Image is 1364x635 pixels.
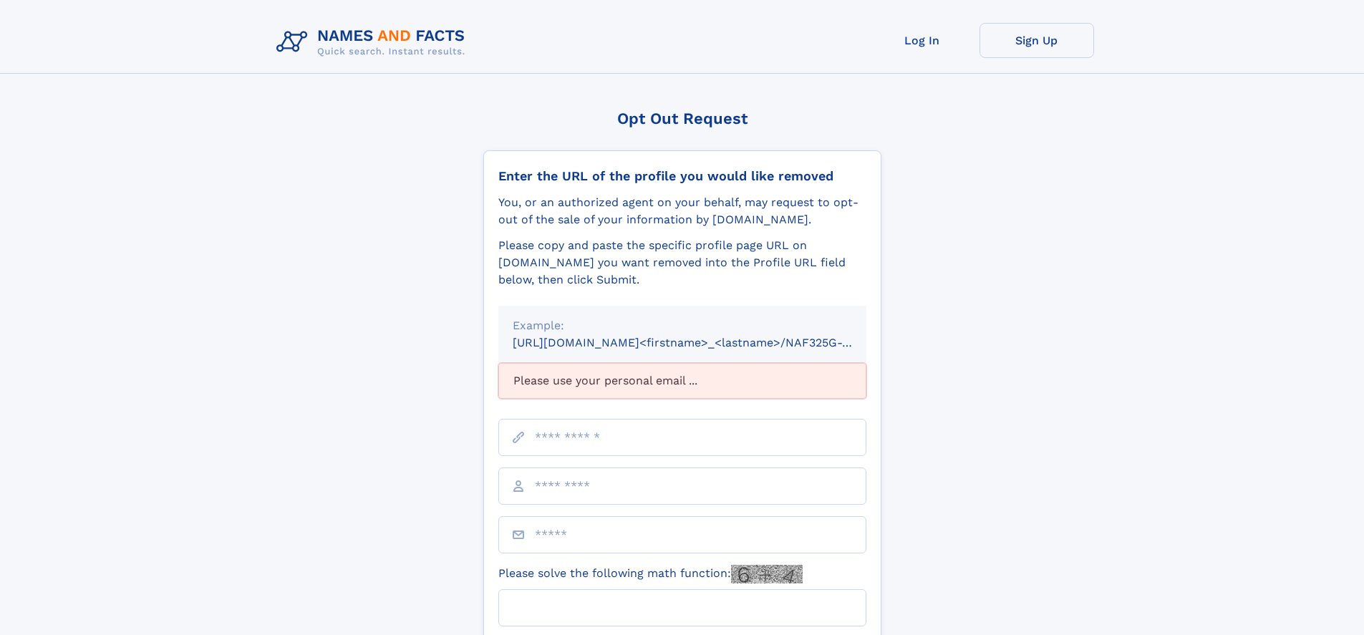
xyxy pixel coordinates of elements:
label: Please solve the following math function: [498,565,803,583]
small: [URL][DOMAIN_NAME]<firstname>_<lastname>/NAF325G-xxxxxxxx [513,336,894,349]
a: Sign Up [980,23,1094,58]
div: Example: [513,317,852,334]
img: Logo Names and Facts [271,23,477,62]
div: Opt Out Request [483,110,881,127]
a: Log In [865,23,980,58]
div: Please copy and paste the specific profile page URL on [DOMAIN_NAME] you want removed into the Pr... [498,237,866,289]
div: Enter the URL of the profile you would like removed [498,168,866,184]
div: Please use your personal email ... [498,363,866,399]
div: You, or an authorized agent on your behalf, may request to opt-out of the sale of your informatio... [498,194,866,228]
